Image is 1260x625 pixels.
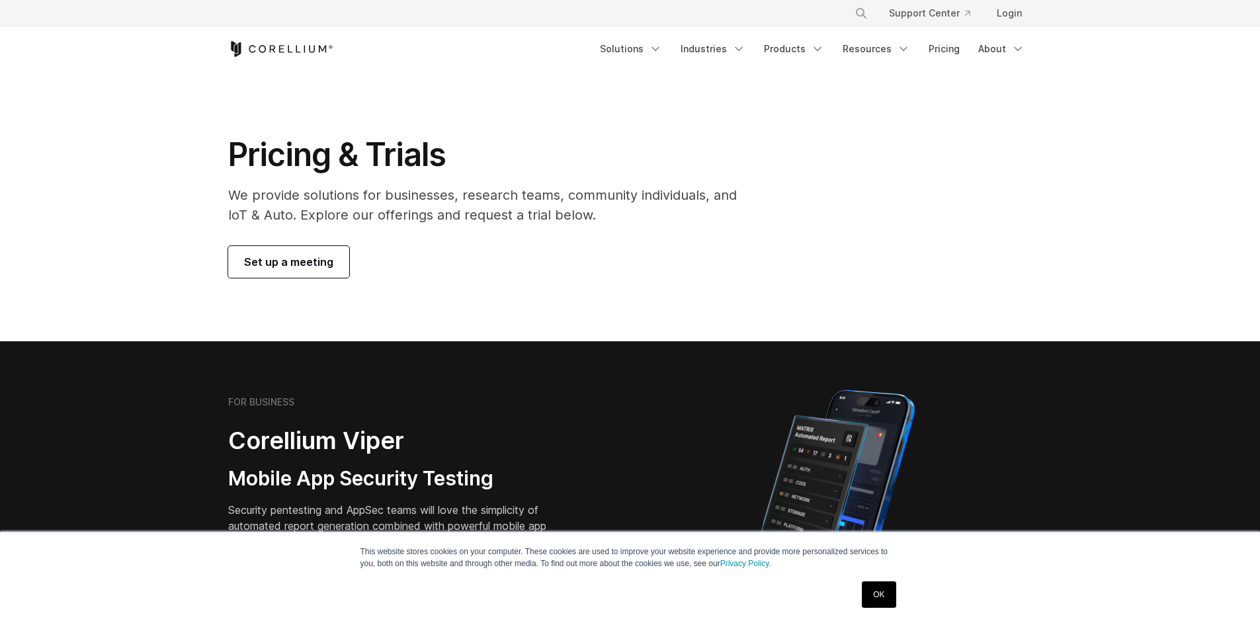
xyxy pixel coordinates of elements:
a: Products [756,37,832,61]
a: Pricing [921,37,968,61]
button: Search [849,1,873,25]
img: Corellium MATRIX automated report on iPhone showing app vulnerability test results across securit... [738,384,937,615]
h3: Mobile App Security Testing [228,466,567,491]
a: Industries [673,37,753,61]
div: Navigation Menu [592,37,1032,61]
p: Security pentesting and AppSec teams will love the simplicity of automated report generation comb... [228,502,567,550]
a: Corellium Home [228,41,333,57]
a: Solutions [592,37,670,61]
a: Support Center [878,1,981,25]
p: We provide solutions for businesses, research teams, community individuals, and IoT & Auto. Explo... [228,185,755,225]
a: Set up a meeting [228,246,349,278]
a: Resources [835,37,918,61]
a: About [970,37,1032,61]
span: Set up a meeting [244,254,333,270]
a: OK [862,581,896,608]
div: Navigation Menu [839,1,1032,25]
p: This website stores cookies on your computer. These cookies are used to improve your website expe... [360,546,900,569]
a: Login [986,1,1032,25]
h6: FOR BUSINESS [228,396,294,408]
a: Privacy Policy. [720,559,771,568]
h1: Pricing & Trials [228,135,755,175]
h2: Corellium Viper [228,426,567,456]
